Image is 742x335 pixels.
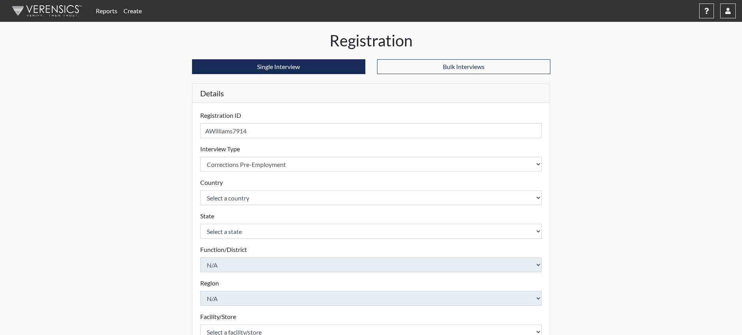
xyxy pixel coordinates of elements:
[200,178,223,187] label: Country
[200,211,214,221] label: State
[200,111,241,120] label: Registration ID
[200,245,247,254] label: Function/District
[377,59,550,74] button: Bulk Interviews
[120,3,145,19] a: Create
[192,84,550,103] h5: Details
[200,278,219,288] label: Region
[200,144,240,154] label: Interview Type
[192,31,550,50] h1: Registration
[93,3,120,19] a: Reports
[200,123,542,138] input: Insert a Registration ID, which needs to be a unique alphanumeric value for each interviewee
[200,312,236,321] label: Facility/Store
[192,59,365,74] button: Single Interview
